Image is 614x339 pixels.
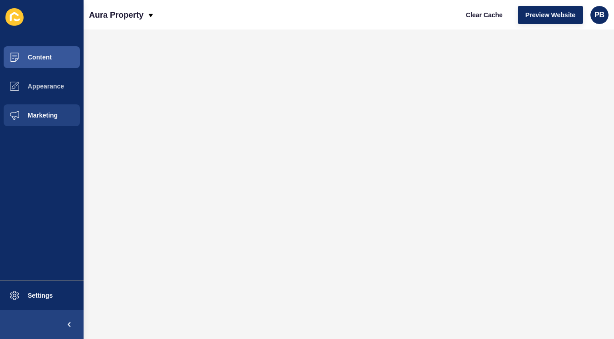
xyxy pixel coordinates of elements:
[89,4,144,26] p: Aura Property
[458,6,510,24] button: Clear Cache
[525,10,575,20] span: Preview Website
[518,6,583,24] button: Preview Website
[594,10,604,20] span: PB
[466,10,503,20] span: Clear Cache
